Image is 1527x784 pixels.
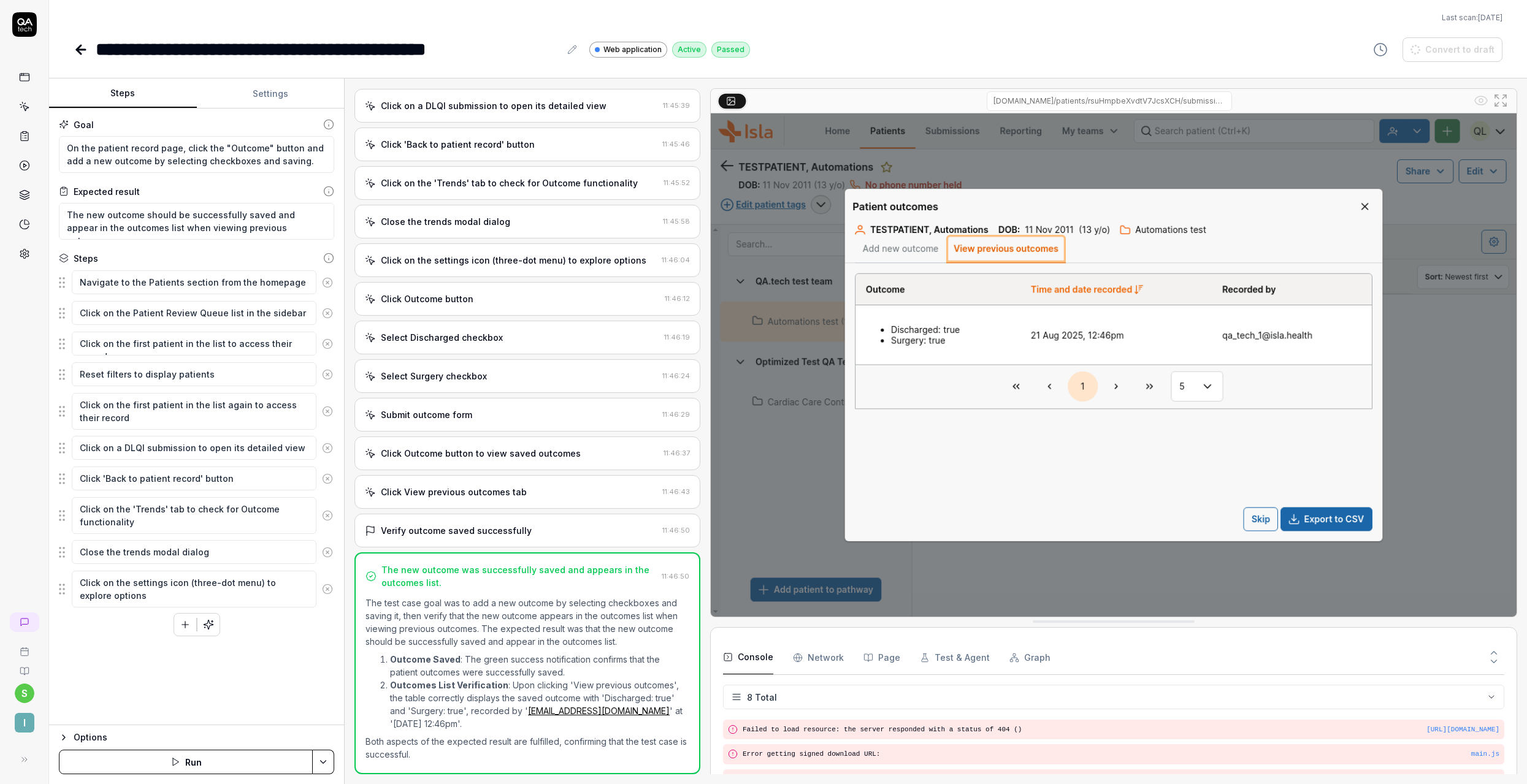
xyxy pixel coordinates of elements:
time: 11:45:39 [663,101,690,110]
button: Console [723,641,773,675]
a: New conversation [10,612,39,632]
button: Remove step [316,503,339,528]
div: Suggestions [59,331,334,357]
span: Last scan: [1442,12,1502,23]
button: Remove step [316,270,339,295]
a: Documentation [5,657,44,676]
div: Steps [74,252,98,265]
div: Suggestions [59,300,334,326]
time: 11:46:24 [662,371,690,380]
div: Close the trends modal dialog [381,215,510,228]
button: Page [863,641,900,675]
div: The new outcome was successfully saved and appears in the outcomes list. [381,563,657,589]
time: 11:46:43 [662,487,690,496]
time: [DATE] [1478,13,1502,22]
li: : The green success notification confirms that the patient outcomes were successfully saved. [390,653,689,679]
div: Select Surgery checkbox [381,370,487,382]
div: Click Outcome button [381,292,473,305]
button: Remove step [316,540,339,565]
div: Goal [74,118,94,131]
button: Steps [49,79,197,108]
div: Click on a DLQI submission to open its detailed view [381,99,607,112]
div: Click on the 'Trends' tab to check for Outcome functionality [381,177,638,189]
p: Both aspects of the expected result are fulfilled, confirming that the test case is successful. [365,735,689,761]
div: Options [74,730,334,745]
button: Test & Agent [920,641,990,675]
div: Suggestions [59,362,334,387]
time: 11:46:04 [662,256,690,264]
button: Remove step [316,436,339,460]
button: s [15,683,34,703]
time: 11:46:12 [665,294,690,303]
time: 11:46:37 [664,449,690,457]
time: 11:45:58 [663,217,690,226]
button: [URL][DOMAIN_NAME] [1426,725,1499,735]
time: 11:46:29 [662,410,690,419]
strong: Outcomes List Verification [390,680,508,690]
div: Suggestions [59,539,334,565]
a: [EMAIL_ADDRESS][DOMAIN_NAME] [528,706,670,716]
button: Remove step [316,362,339,387]
time: 11:46:50 [662,572,689,580]
time: 11:45:46 [662,140,690,148]
button: I [5,703,44,735]
div: Select Discharged checkbox [381,331,503,344]
div: Click on the settings icon (three-dot menu) to explore options [381,254,646,267]
button: main.js [1471,749,1499,759]
div: Submit outcome form [381,408,472,421]
div: Expected result [74,185,140,198]
strong: Outcome Saved [390,654,461,664]
a: Web application [589,41,667,58]
pre: Error getting signed download URL: [743,749,1499,759]
button: View version history [1366,37,1395,62]
button: Remove step [316,301,339,325]
div: Suggestions [59,435,334,461]
button: Convert to draft [1403,37,1502,62]
div: Suggestions [59,270,334,295]
button: Run [59,750,313,774]
button: Last scan:[DATE] [1442,12,1502,23]
button: Remove step [316,332,339,356]
button: Settings [197,79,345,108]
span: Web application [603,44,662,55]
div: Passed [711,42,750,58]
div: Suggestions [59,392,334,430]
button: Remove step [316,577,339,601]
li: : Upon clicking 'View previous outcomes', the table correctly displays the saved outcome with 'Di... [390,679,689,730]
div: Suggestions [59,570,334,608]
p: The test case goal was to add a new outcome by selecting checkboxes and saving it, then verify th... [365,596,689,648]
span: I [15,713,34,733]
time: 11:45:52 [664,178,690,187]
button: Remove step [316,399,339,424]
time: 11:46:19 [664,333,690,341]
div: Active [672,42,706,58]
pre: Failed to load resource: the server responded with a status of 404 () [743,725,1499,735]
div: Click Outcome button to view saved outcomes [381,447,581,460]
button: Show all interative elements [1471,91,1491,110]
button: Options [59,730,334,745]
div: Suggestions [59,497,334,535]
div: Click 'Back to patient record' button [381,138,535,151]
time: 11:46:50 [662,526,690,535]
button: Network [793,641,844,675]
div: Click View previous outcomes tab [381,485,527,498]
button: Open in full screen [1491,91,1510,110]
button: Graph [1009,641,1051,675]
div: Verify outcome saved successfully [381,524,532,537]
a: Book a call with us [5,637,44,657]
div: Suggestions [59,466,334,492]
img: Screenshot [711,113,1517,617]
button: Remove step [316,466,339,491]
